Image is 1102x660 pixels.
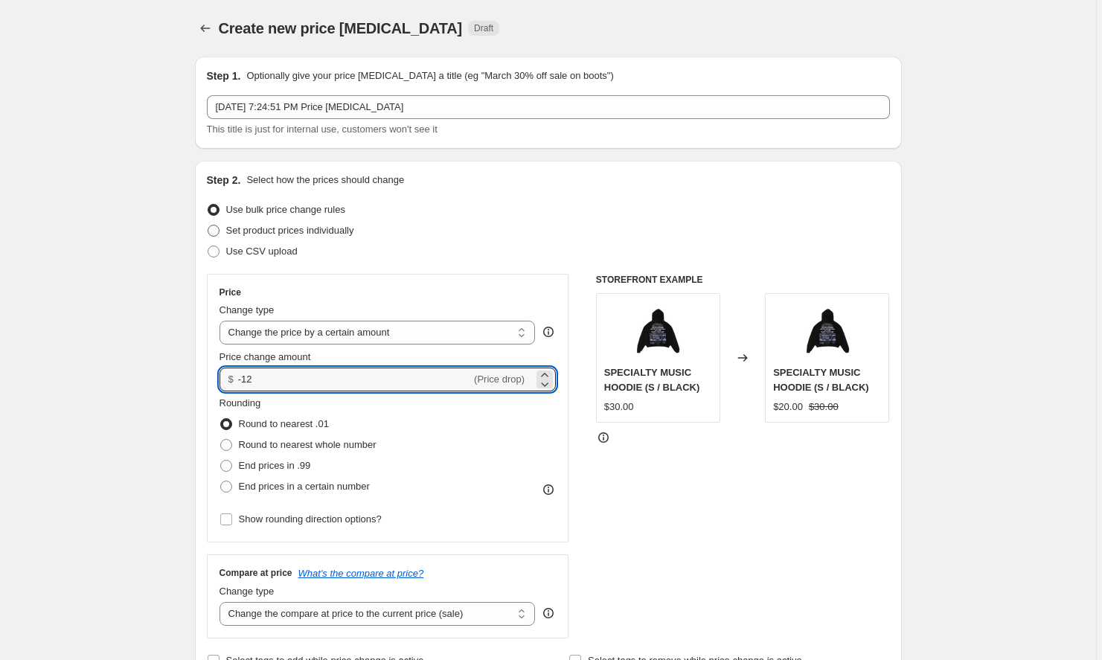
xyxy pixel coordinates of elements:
[604,400,634,414] div: $30.00
[798,301,857,361] img: MMWBACK_80x.png
[207,68,241,83] h2: Step 1.
[773,400,803,414] div: $20.00
[207,95,890,119] input: 30% off holiday sale
[541,606,556,621] div: help
[220,567,292,579] h3: Compare at price
[239,460,311,471] span: End prices in .99
[226,225,354,236] span: Set product prices individually
[809,400,839,414] strike: $30.00
[220,586,275,597] span: Change type
[541,324,556,339] div: help
[239,513,382,525] span: Show rounding direction options?
[220,286,241,298] h3: Price
[239,418,329,429] span: Round to nearest .01
[220,304,275,315] span: Change type
[474,22,493,34] span: Draft
[474,374,525,385] span: (Price drop)
[219,20,463,36] span: Create new price [MEDICAL_DATA]
[226,204,345,215] span: Use bulk price change rules
[628,301,688,361] img: MMWBACK_80x.png
[239,439,377,450] span: Round to nearest whole number
[596,274,890,286] h6: STOREFRONT EXAMPLE
[239,481,370,492] span: End prices in a certain number
[773,367,869,393] span: SPECIALTY MUSIC HOODIE (S / BLACK)
[220,397,261,409] span: Rounding
[207,124,438,135] span: This title is just for internal use, customers won't see it
[604,367,700,393] span: SPECIALTY MUSIC HOODIE (S / BLACK)
[226,246,298,257] span: Use CSV upload
[195,18,216,39] button: Price change jobs
[246,68,613,83] p: Optionally give your price [MEDICAL_DATA] a title (eg "March 30% off sale on boots")
[220,351,311,362] span: Price change amount
[207,173,241,188] h2: Step 2.
[228,374,234,385] span: $
[298,568,424,579] button: What's the compare at price?
[246,173,404,188] p: Select how the prices should change
[238,368,471,391] input: -10.00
